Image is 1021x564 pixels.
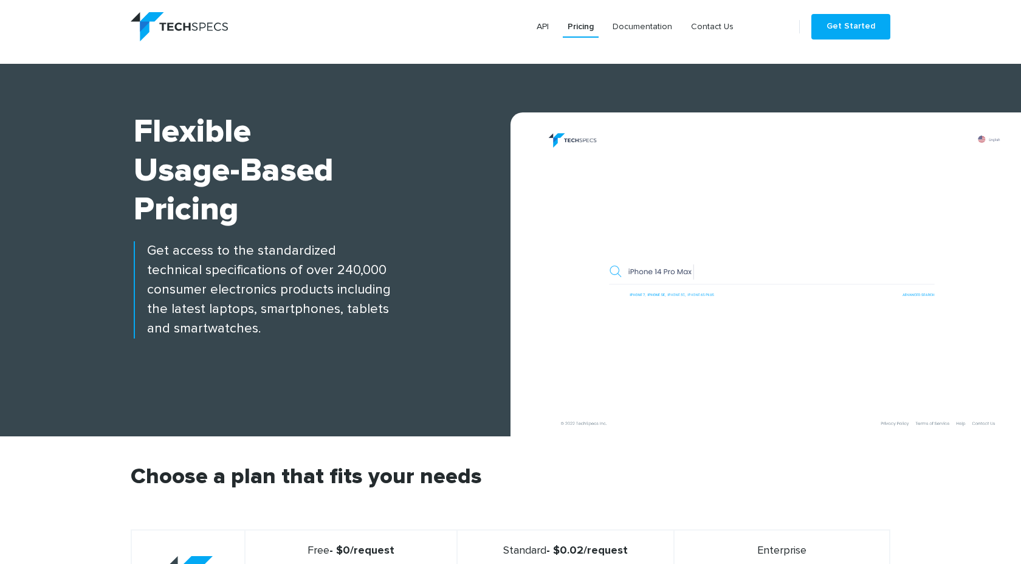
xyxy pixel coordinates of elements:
h2: Choose a plan that fits your needs [131,466,890,529]
a: Pricing [563,16,599,38]
a: Contact Us [686,16,738,38]
p: Get access to the standardized technical specifications of over 240,000 consumer electronics prod... [134,241,510,339]
img: logo [131,12,228,41]
h1: Flexible Usage-based Pricing [134,112,510,229]
span: Enterprise [757,545,806,556]
span: Standard [503,545,546,556]
img: banner.png [523,125,1021,436]
a: Get Started [811,14,890,40]
a: API [532,16,554,38]
a: Documentation [608,16,677,38]
strong: - $0/request [250,544,451,557]
span: Free [308,545,329,556]
strong: - $0.02/request [462,544,669,557]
